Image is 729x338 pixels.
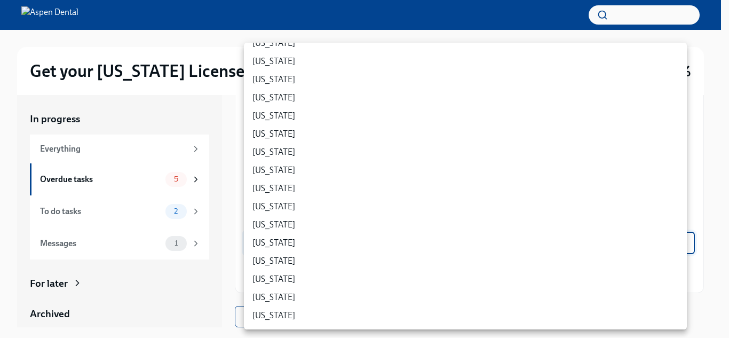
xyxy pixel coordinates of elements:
li: [US_STATE] [244,270,687,288]
li: [US_STATE] [244,125,687,143]
li: [US_STATE] [244,179,687,198]
li: [US_STATE] [244,34,687,52]
li: [US_STATE] [244,216,687,234]
li: [US_STATE] [244,143,687,161]
li: [US_STATE] [244,198,687,216]
li: [US_STATE] [244,89,687,107]
li: [US_STATE] [244,306,687,325]
li: [US_STATE] [244,70,687,89]
li: [US_STATE] [244,52,687,70]
li: [US_STATE] [244,161,687,179]
li: [US_STATE] [244,107,687,125]
li: [US_STATE] [244,252,687,270]
li: [US_STATE] [244,234,687,252]
li: [US_STATE] [244,288,687,306]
